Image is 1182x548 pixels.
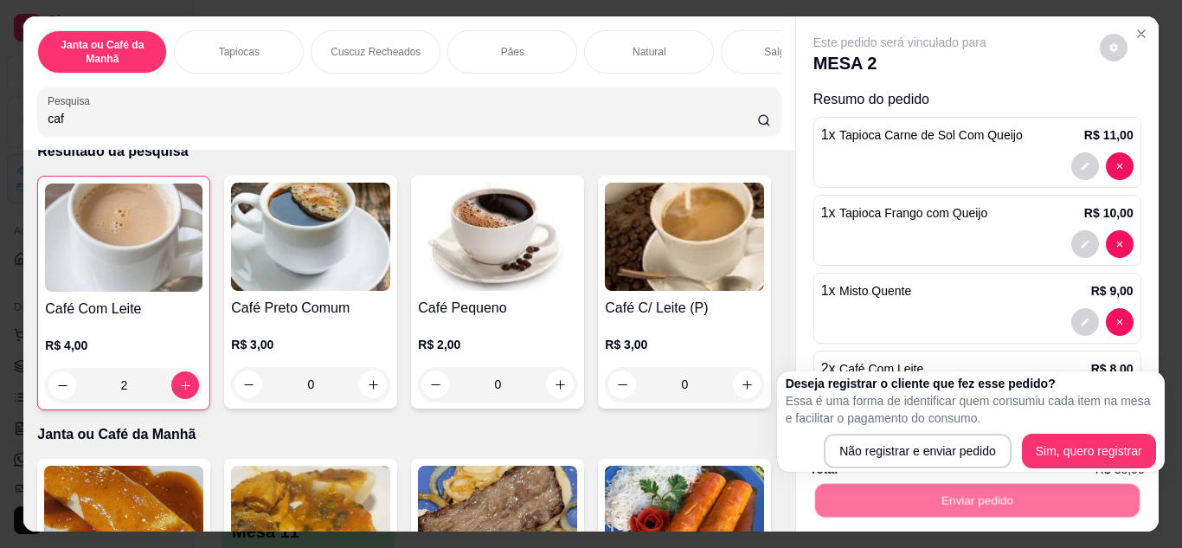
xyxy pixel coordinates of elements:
input: Pesquisa [48,110,757,127]
button: decrease-product-quantity [608,371,636,398]
button: Enviar pedido [814,484,1139,518]
p: Pães [501,45,524,59]
p: R$ 11,00 [1084,126,1134,144]
p: R$ 3,00 [605,336,764,353]
button: increase-product-quantity [546,371,574,398]
button: Não registrar e enviar pedido [824,434,1012,468]
button: decrease-product-quantity [1106,230,1134,258]
button: decrease-product-quantity [1106,152,1134,180]
button: decrease-product-quantity [234,371,262,398]
button: decrease-product-quantity [48,371,76,399]
p: R$ 9,00 [1091,282,1134,300]
button: Close [1127,20,1155,48]
button: decrease-product-quantity [421,371,449,398]
button: increase-product-quantity [359,371,387,398]
h2: Deseja registrar o cliente que fez esse pedido? [786,375,1156,392]
h4: Café Com Leite [45,299,202,319]
p: R$ 8,00 [1091,360,1134,377]
p: Salgados [764,45,807,59]
h4: Café Preto Comum [231,298,390,319]
h4: Café C/ Leite (P) [605,298,764,319]
p: Natural [633,45,666,59]
p: Este pedido será vinculado para [813,34,986,51]
span: Tapioca Carne de Sol Com Queijo [839,128,1023,142]
button: Sim, quero registrar [1022,434,1156,468]
h4: Café Pequeno [418,298,577,319]
p: 1 x [821,203,988,223]
button: decrease-product-quantity [1100,34,1127,61]
img: product-image [418,183,577,291]
img: product-image [605,183,764,291]
label: Pesquisa [48,93,96,108]
button: decrease-product-quantity [1106,308,1134,336]
p: R$ 3,00 [231,336,390,353]
p: Janta ou Café da Manhã [37,424,781,445]
p: R$ 10,00 [1084,204,1134,222]
p: Janta ou Café da Manhã [52,38,152,66]
span: Café Com Leite [839,362,923,376]
button: increase-product-quantity [733,371,761,398]
p: 1 x [821,125,1023,145]
p: Cuscuz Recheados [331,45,421,59]
span: Misto Quente [839,284,911,298]
button: decrease-product-quantity [1071,230,1099,258]
p: R$ 2,00 [418,336,577,353]
p: Resultado da pesquisa [37,141,781,162]
img: product-image [231,183,390,291]
button: decrease-product-quantity [1071,308,1099,336]
button: increase-product-quantity [171,371,199,399]
p: R$ 4,00 [45,337,202,354]
p: Tapiocas [219,45,260,59]
p: Essa é uma forma de identificar quem consumiu cada item na mesa e facilitar o pagamento do consumo. [786,392,1156,427]
img: product-image [45,184,202,292]
span: Tapioca Frango com Queijo [839,206,987,220]
p: Resumo do pedido [813,89,1141,110]
p: MESA 2 [813,51,986,75]
p: 1 x [821,280,912,301]
button: decrease-product-quantity [1071,152,1099,180]
p: 2 x [821,358,924,379]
